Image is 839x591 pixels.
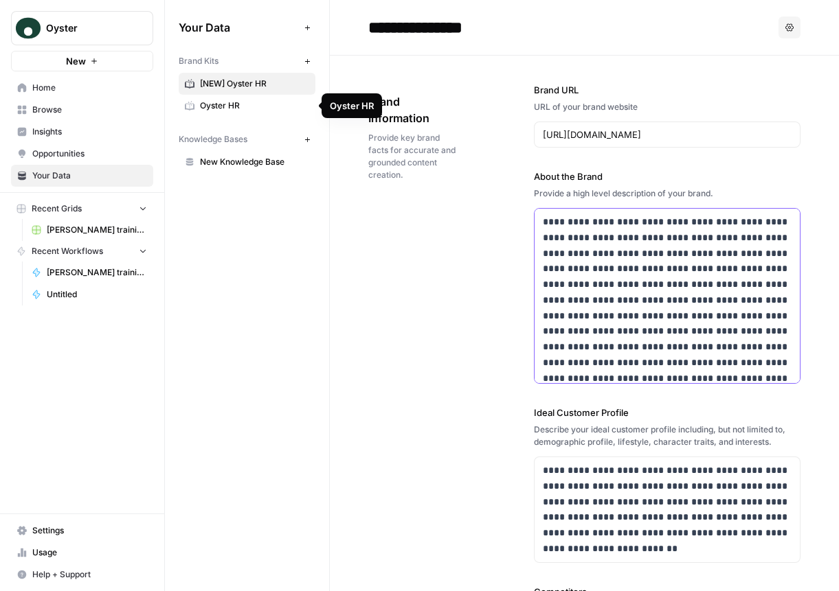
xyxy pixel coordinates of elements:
span: Oyster [46,21,129,35]
a: Oyster HR [179,95,315,117]
a: Settings [11,520,153,542]
a: [NEW] Oyster HR [179,73,315,95]
button: Recent Grids [11,198,153,219]
span: Your Data [32,170,147,182]
a: Insights [11,121,153,143]
button: Workspace: Oyster [11,11,153,45]
span: Oyster HR [200,100,309,112]
button: Recent Workflows [11,241,153,262]
span: Browse [32,104,147,116]
a: [PERSON_NAME] training test [25,262,153,283]
a: [PERSON_NAME] training test Grid [25,219,153,241]
span: New [66,54,86,68]
img: Oyster Logo [16,16,41,40]
span: Knowledge Bases [179,133,247,146]
span: Recent Grids [32,202,82,215]
a: New Knowledge Base [179,151,315,173]
div: Describe your ideal customer profile including, but not limited to, demographic profile, lifestyl... [534,424,801,448]
label: Brand URL [534,83,801,97]
span: Untitled [47,288,147,301]
span: Opportunities [32,148,147,160]
span: New Knowledge Base [200,156,309,168]
button: Help + Support [11,564,153,586]
span: [NEW] Oyster HR [200,78,309,90]
span: Recent Workflows [32,245,103,257]
input: www.sundaysoccer.com [543,128,792,141]
a: Your Data [11,165,153,187]
a: Browse [11,99,153,121]
label: About the Brand [534,170,801,183]
span: Provide key brand facts for accurate and grounded content creation. [368,132,457,181]
label: Ideal Customer Profile [534,406,801,419]
span: Insights [32,126,147,138]
span: Your Data [179,19,299,36]
a: Usage [11,542,153,564]
span: Help + Support [32,568,147,581]
div: URL of your brand website [534,101,801,113]
span: Home [32,82,147,94]
a: Home [11,77,153,99]
a: Untitled [25,283,153,305]
span: Usage [32,546,147,559]
span: [PERSON_NAME] training test Grid [47,224,147,236]
div: Provide a high level description of your brand. [534,187,801,200]
span: Brand Kits [179,55,219,67]
span: [PERSON_NAME] training test [47,266,147,279]
button: New [11,51,153,71]
span: Settings [32,524,147,537]
a: Opportunities [11,143,153,165]
span: Brand Information [368,93,457,126]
